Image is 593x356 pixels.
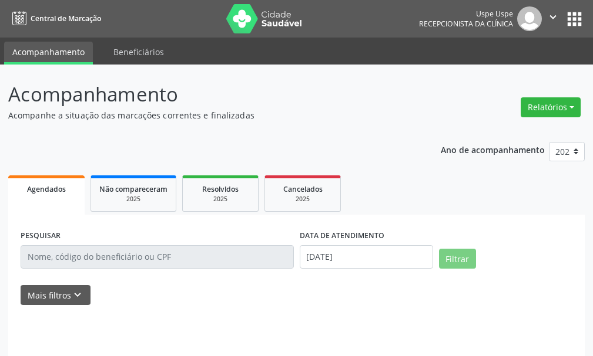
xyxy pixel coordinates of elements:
p: Acompanhe a situação das marcações correntes e finalizadas [8,109,412,121]
input: Selecione um intervalo [300,245,433,269]
a: Beneficiários [105,42,172,62]
i: keyboard_arrow_down [71,289,84,301]
span: Não compareceram [99,184,167,194]
button: Filtrar [439,249,476,269]
span: Recepcionista da clínica [419,19,513,29]
span: Cancelados [283,184,323,194]
input: Nome, código do beneficiário ou CPF [21,245,294,269]
label: DATA DE ATENDIMENTO [300,227,384,245]
a: Acompanhamento [4,42,93,65]
div: Uspe Uspe [419,9,513,19]
p: Ano de acompanhamento [441,142,545,157]
button: apps [564,9,585,29]
button: Mais filtroskeyboard_arrow_down [21,285,91,306]
span: Resolvidos [202,184,239,194]
div: 2025 [99,195,167,204]
i:  [547,11,560,23]
button: Relatórios [521,97,581,117]
button:  [542,6,564,31]
a: Central de Marcação [8,9,101,28]
span: Central de Marcação [31,13,101,23]
div: 2025 [273,195,332,204]
span: Agendados [27,184,66,194]
div: 2025 [191,195,250,204]
p: Acompanhamento [8,80,412,109]
img: img [517,6,542,31]
label: PESQUISAR [21,227,61,245]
